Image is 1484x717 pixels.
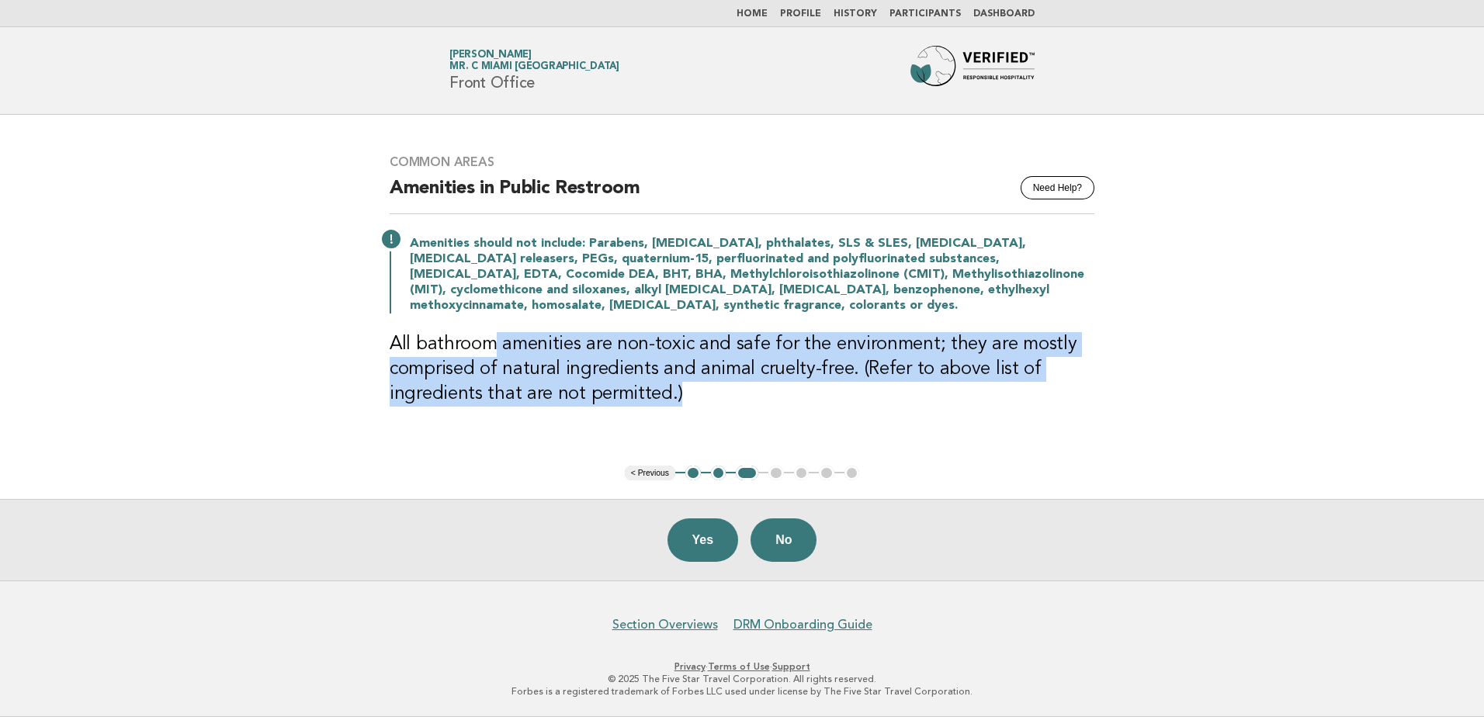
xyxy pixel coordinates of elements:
span: Mr. C Miami [GEOGRAPHIC_DATA] [449,62,619,72]
h1: Front Office [449,50,619,91]
a: [PERSON_NAME]Mr. C Miami [GEOGRAPHIC_DATA] [449,50,619,71]
p: Amenities should not include: Parabens, [MEDICAL_DATA], phthalates, SLS & SLES, [MEDICAL_DATA], [... [410,236,1094,313]
button: 2 [711,466,726,481]
a: Profile [780,9,821,19]
a: Home [737,9,768,19]
h3: Common Areas [390,154,1094,170]
a: Support [772,661,810,672]
a: History [834,9,877,19]
button: No [751,518,817,562]
button: Yes [667,518,739,562]
a: Terms of Use [708,661,770,672]
p: © 2025 The Five Star Travel Corporation. All rights reserved. [267,673,1217,685]
a: Privacy [674,661,706,672]
p: · · [267,660,1217,673]
button: 1 [685,466,701,481]
a: Section Overviews [612,617,718,632]
img: Forbes Travel Guide [910,46,1035,95]
a: DRM Onboarding Guide [733,617,872,632]
button: < Previous [625,466,675,481]
h3: All bathroom amenities are non-toxic and safe for the environment; they are mostly comprised of n... [390,332,1094,407]
p: Forbes is a registered trademark of Forbes LLC used under license by The Five Star Travel Corpora... [267,685,1217,698]
h2: Amenities in Public Restroom [390,176,1094,214]
a: Participants [889,9,961,19]
button: Need Help? [1021,176,1094,199]
button: 3 [736,466,758,481]
a: Dashboard [973,9,1035,19]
